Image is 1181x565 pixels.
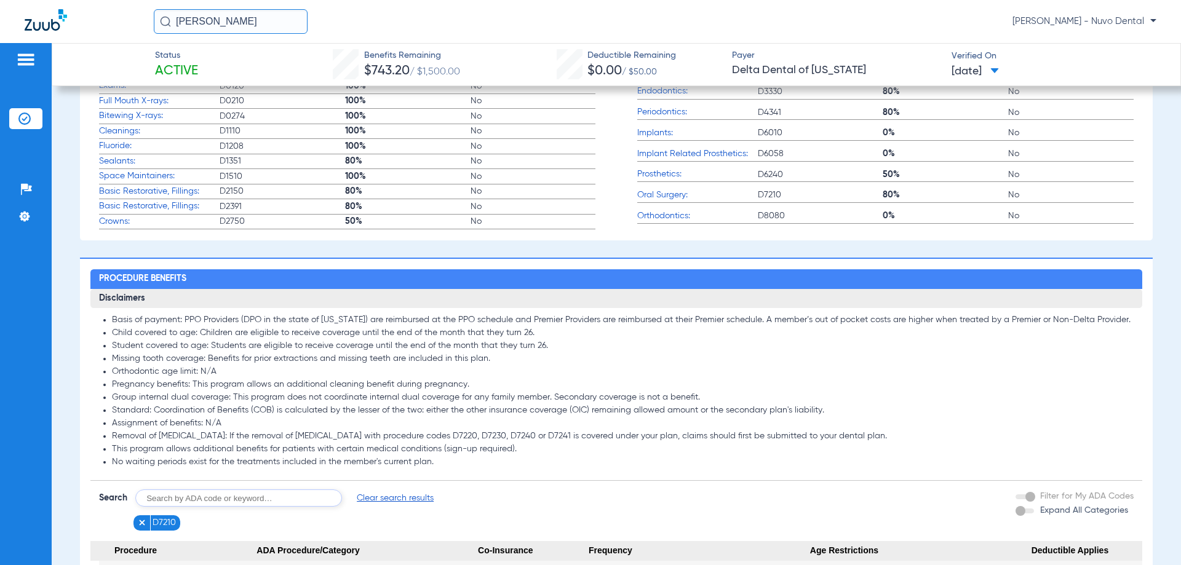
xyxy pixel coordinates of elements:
span: 0% [883,148,1008,160]
img: hamburger-icon [16,52,36,67]
span: $743.20 [364,65,410,77]
span: Orthodontics: [637,210,758,223]
span: 80% [345,155,471,167]
span: No [471,170,596,183]
span: D6240 [758,168,883,181]
label: Filter for My ADA Codes [1038,490,1134,503]
span: D7210 [758,189,883,201]
span: / $50.00 [622,68,657,76]
span: Benefits Remaining [364,49,460,62]
span: 100% [345,110,471,122]
li: Orthodontic age limit: N/A [112,366,1133,377]
span: 80% [345,185,471,197]
span: Delta Dental of [US_STATE] [732,63,941,78]
span: Prosthetics: [637,168,758,181]
span: D1208 [220,140,345,152]
span: [PERSON_NAME] - Nuvo Dental [1012,15,1156,28]
span: 100% [345,95,471,107]
span: No [471,155,596,167]
span: / $1,500.00 [410,67,460,77]
input: Search by ADA code or keyword… [135,489,342,507]
span: Basic Restorative, Fillings: [99,185,220,198]
span: D8080 [758,210,883,222]
span: Search [99,492,127,504]
span: Sealants: [99,155,220,168]
span: D6010 [758,127,883,139]
span: D2150 [220,185,345,197]
span: 80% [883,85,1008,98]
img: Zuub Logo [25,9,67,31]
li: Missing tooth coverage: Benefits for prior extractions and missing teeth are included in this plan. [112,354,1133,365]
span: Cleanings: [99,125,220,138]
span: 80% [883,106,1008,119]
span: Status [155,49,198,62]
span: D3330 [758,85,883,98]
li: Group internal dual coverage: This program does not coordinate internal dual coverage for any fam... [112,392,1133,403]
input: Search for patients [154,9,308,34]
li: Removal of [MEDICAL_DATA]: If the removal of [MEDICAL_DATA] with procedure codes D7220, D7230, D7... [112,431,1133,442]
span: Frequency [589,541,810,561]
span: Active [155,63,198,80]
span: D4341 [758,106,883,119]
span: D2391 [220,200,345,213]
span: D1110 [220,125,345,137]
span: 100% [345,140,471,152]
h2: Procedure Benefits [90,269,1142,289]
span: Implants: [637,127,758,140]
span: No [471,125,596,137]
span: 50% [345,215,471,227]
span: No [1008,127,1134,139]
span: No [1008,148,1134,160]
li: Assignment of benefits: N/A [112,418,1133,429]
span: Deductible Applies [1032,541,1142,561]
span: D1351 [220,155,345,167]
span: $0.00 [587,65,622,77]
h3: Disclaimers [90,289,1142,309]
li: This program allows additional benefits for patients with certain medical conditions (sign-up req... [112,444,1133,455]
span: Periodontics: [637,106,758,119]
span: 50% [883,168,1008,181]
span: ADA Procedure/Category [256,541,478,561]
span: 0% [883,210,1008,222]
img: x.svg [138,518,146,527]
span: Co-Insurance [478,541,589,561]
span: [DATE] [952,64,999,79]
span: Bitewing X-rays: [99,109,220,122]
li: Standard: Coordination of Benefits (COB) is calculated by the lesser of the two: either the other... [112,405,1133,416]
span: No [1008,189,1134,201]
span: Deductible Remaining [587,49,676,62]
span: Expand All Categories [1040,506,1128,515]
span: Space Maintainers: [99,170,220,183]
span: No [1008,210,1134,222]
span: Oral Surgery: [637,189,758,202]
li: No waiting periods exist for the treatments included in the member's current plan. [112,457,1133,468]
span: Age Restrictions [810,541,1032,561]
li: Pregnancy benefits: This program allows an additional cleaning benefit during pregnancy. [112,379,1133,390]
span: Full Mouth X-rays: [99,95,220,108]
span: No [1008,85,1134,98]
span: D1510 [220,170,345,183]
span: Payer [732,49,941,62]
li: Basis of payment: PPO Providers (DPO in the state of [US_STATE]) are reimbursed at the PPO schedu... [112,315,1133,326]
span: D0210 [220,95,345,107]
span: No [471,185,596,197]
span: No [471,200,596,213]
li: Student covered to age: Students are eligible to receive coverage until the end of the month that... [112,341,1133,352]
span: D0274 [220,110,345,122]
span: 80% [883,189,1008,201]
span: Procedure [90,541,256,561]
div: Chat Widget [1119,506,1181,565]
span: Verified On [952,50,1161,63]
span: 80% [345,200,471,213]
span: Clear search results [357,492,434,504]
span: No [471,110,596,122]
span: 100% [345,125,471,137]
span: Crowns: [99,215,220,228]
span: No [471,140,596,152]
span: No [471,215,596,227]
span: D6058 [758,148,883,160]
span: Basic Restorative, Fillings: [99,200,220,213]
span: No [1008,106,1134,119]
li: Child covered to age: Children are eligible to receive coverage until the end of the month that t... [112,328,1133,339]
span: 100% [345,170,471,183]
